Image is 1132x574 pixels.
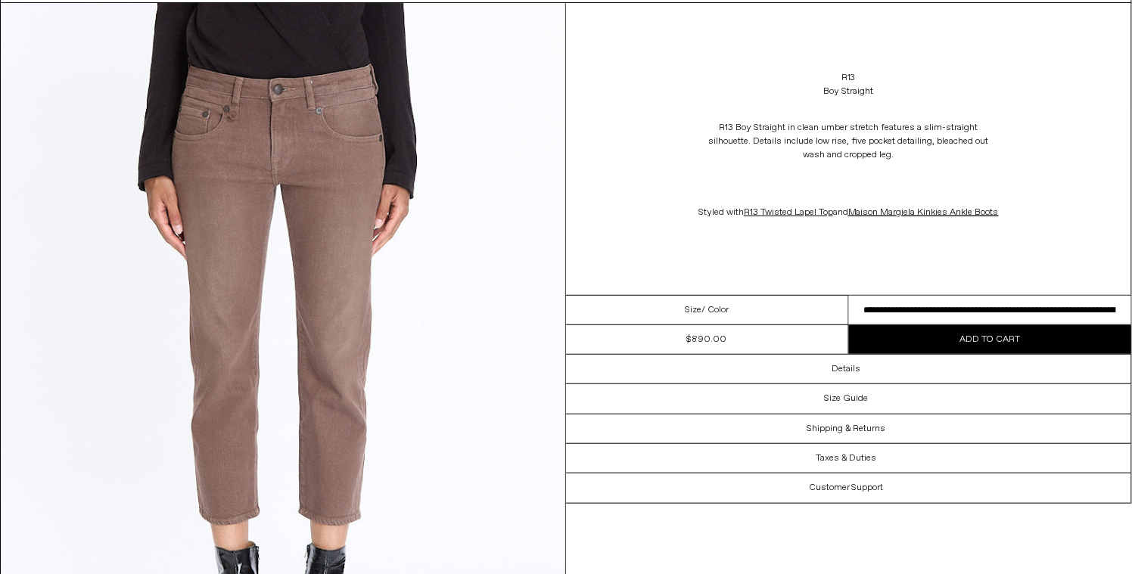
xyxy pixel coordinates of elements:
span: $890.00 [687,334,727,346]
h3: Size Guide [825,393,869,404]
a: Maison Margiela Kinkies Ankle Boots [848,206,999,219]
span: Size [685,303,701,317]
a: R13 [841,71,856,85]
span: Styled with and [698,206,999,219]
h3: Shipping & Returns [807,424,886,434]
h3: Taxes & Duties [816,453,877,464]
span: R13 Boy Straight in clean umber stretch features a slim-straight silhouette. Details include low ... [709,122,989,161]
h3: Customer Support [809,482,884,493]
span: / Color [701,303,729,317]
span: Add to cart [959,334,1020,346]
div: Boy Straight [824,85,874,98]
a: R13 Twisted Lapel Top [744,206,833,219]
h3: Details [832,364,861,374]
button: Add to cart [849,325,1132,354]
